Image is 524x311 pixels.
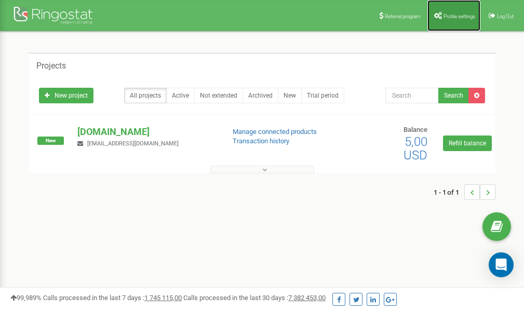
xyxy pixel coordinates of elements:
[166,88,195,103] a: Active
[194,88,243,103] a: Not extended
[243,88,278,103] a: Archived
[233,137,289,145] a: Transaction history
[489,252,514,277] div: Open Intercom Messenger
[77,125,216,139] p: [DOMAIN_NAME]
[497,13,514,19] span: Log Out
[124,88,167,103] a: All projects
[385,88,439,103] input: Search
[301,88,344,103] a: Trial period
[183,294,326,302] span: Calls processed in the last 30 days :
[443,136,492,151] a: Refill balance
[87,140,179,147] span: [EMAIL_ADDRESS][DOMAIN_NAME]
[39,88,93,103] a: New project
[444,13,475,19] span: Profile settings
[37,137,64,145] span: New
[434,184,464,200] span: 1 - 1 of 1
[404,134,427,163] span: 5,00 USD
[233,128,317,136] a: Manage connected products
[278,88,302,103] a: New
[385,13,421,19] span: Referral program
[288,294,326,302] u: 7 382 453,00
[404,126,427,133] span: Balance
[434,174,495,210] nav: ...
[10,294,42,302] span: 99,989%
[43,294,182,302] span: Calls processed in the last 7 days :
[36,61,66,71] h5: Projects
[144,294,182,302] u: 1 745 115,00
[438,88,469,103] button: Search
